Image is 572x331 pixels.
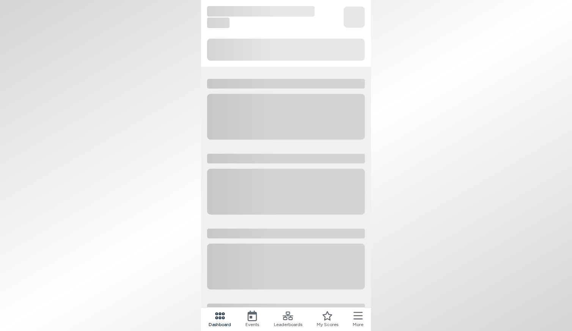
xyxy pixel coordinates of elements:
[317,321,338,328] span: My Scores
[353,321,363,328] span: More
[274,311,302,328] a: Leaderboards
[274,321,302,328] span: Leaderboards
[317,311,338,328] a: My Scores
[209,311,231,328] a: Dashboard
[353,311,363,328] button: More
[245,311,259,328] a: Events
[245,321,259,328] span: Events
[209,321,231,328] span: Dashboard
